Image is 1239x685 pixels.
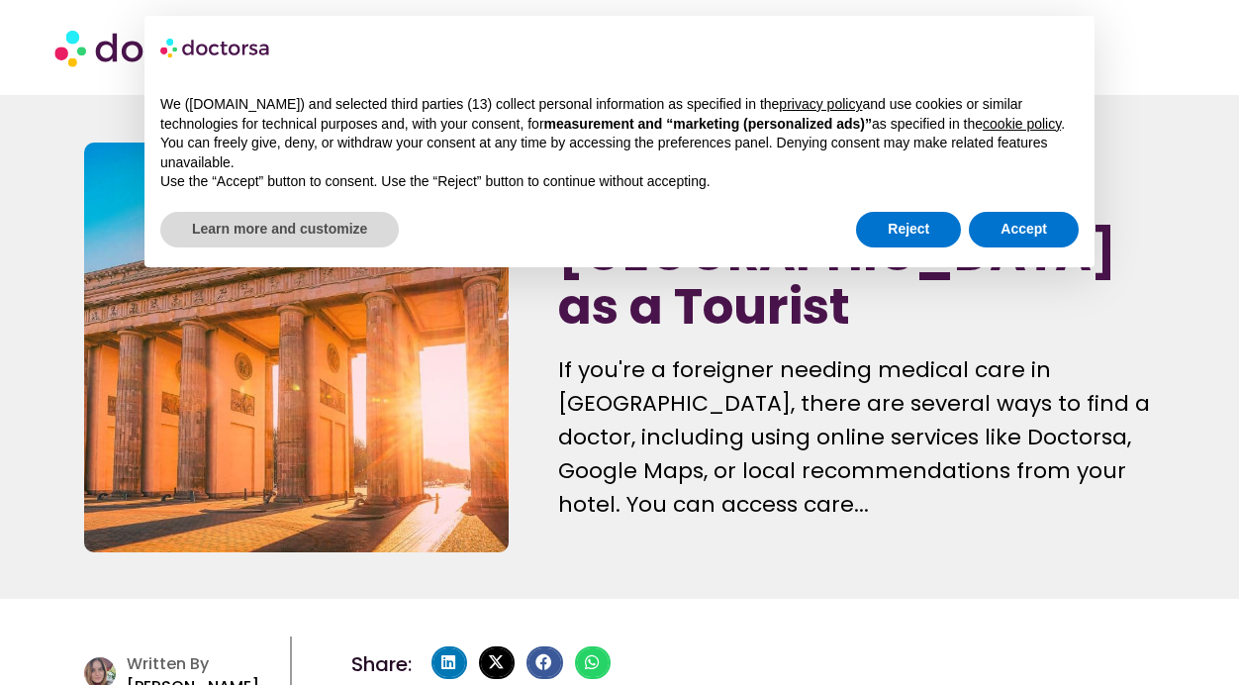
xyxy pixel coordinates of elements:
div: If you're a foreigner needing medical care in [GEOGRAPHIC_DATA], there are several ways to find a... [558,353,1154,522]
div: Share on whatsapp [575,646,611,680]
p: Use the “Accept” button to consent. Use the “Reject” button to continue without accepting. [160,172,1079,192]
button: Learn more and customize [160,212,399,247]
h4: Share: [351,654,412,674]
div: Share on x-twitter [479,646,515,680]
h1: Seeing a Doctor in [GEOGRAPHIC_DATA] as a Tourist [558,173,1154,334]
a: cookie policy [983,116,1061,132]
strong: measurement and “marketing (personalized ads)” [544,116,872,132]
button: Accept [969,212,1079,247]
div: Share on linkedin [431,646,467,680]
button: Reject [856,212,961,247]
a: privacy policy [779,96,862,112]
img: logo [160,32,271,63]
div: Share on facebook [526,646,562,680]
p: We ([DOMAIN_NAME]) and selected third parties (13) collect personal information as specified in t... [160,95,1079,134]
h4: Written By [127,654,280,673]
p: You can freely give, deny, or withdraw your consent at any time by accessing the preferences pane... [160,134,1079,172]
